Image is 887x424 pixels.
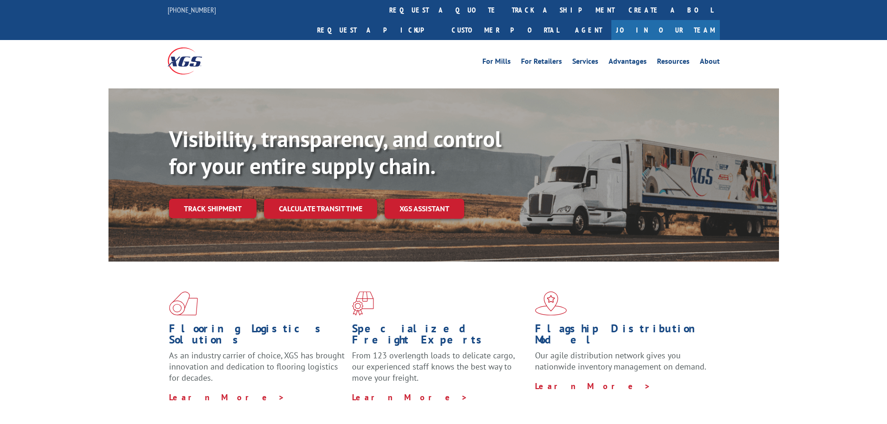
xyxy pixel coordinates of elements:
a: Advantages [609,58,647,68]
a: [PHONE_NUMBER] [168,5,216,14]
a: Track shipment [169,199,257,218]
img: xgs-icon-flagship-distribution-model-red [535,291,567,316]
a: Customer Portal [445,20,566,40]
h1: Specialized Freight Experts [352,323,528,350]
a: XGS ASSISTANT [385,199,464,219]
a: Calculate transit time [264,199,377,219]
a: For Retailers [521,58,562,68]
span: As an industry carrier of choice, XGS has brought innovation and dedication to flooring logistics... [169,350,345,383]
a: Request a pickup [310,20,445,40]
a: Services [572,58,598,68]
p: From 123 overlength loads to delicate cargo, our experienced staff knows the best way to move you... [352,350,528,391]
span: Our agile distribution network gives you nationwide inventory management on demand. [535,350,706,372]
a: Learn More > [352,392,468,403]
img: xgs-icon-total-supply-chain-intelligence-red [169,291,198,316]
a: Learn More > [169,392,285,403]
h1: Flooring Logistics Solutions [169,323,345,350]
a: Learn More > [535,381,651,391]
a: Resources [657,58,690,68]
img: xgs-icon-focused-on-flooring-red [352,291,374,316]
a: Agent [566,20,611,40]
a: For Mills [482,58,511,68]
h1: Flagship Distribution Model [535,323,711,350]
b: Visibility, transparency, and control for your entire supply chain. [169,124,501,180]
a: About [700,58,720,68]
a: Join Our Team [611,20,720,40]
